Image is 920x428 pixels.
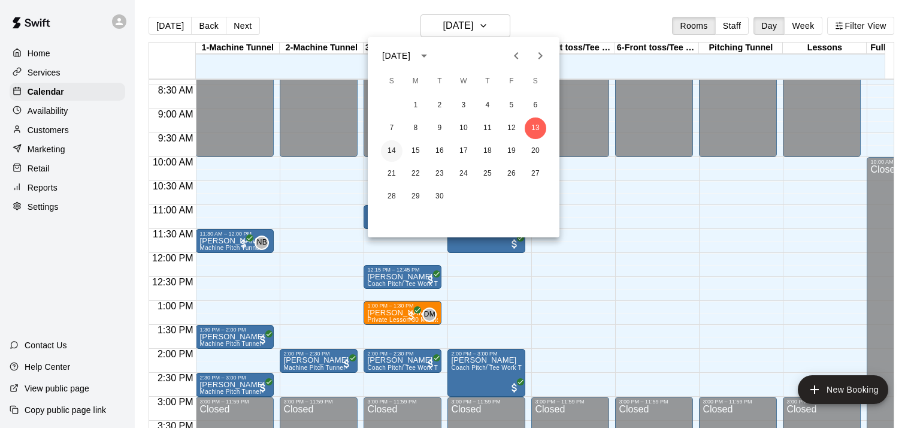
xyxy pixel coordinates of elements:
[453,70,474,94] span: Wednesday
[405,186,426,207] button: 29
[501,70,522,94] span: Friday
[429,95,450,116] button: 2
[405,70,426,94] span: Monday
[453,117,474,139] button: 10
[528,44,552,68] button: Next month
[429,117,450,139] button: 9
[405,140,426,162] button: 15
[477,140,498,162] button: 18
[429,163,450,185] button: 23
[429,186,450,207] button: 30
[453,163,474,185] button: 24
[381,140,402,162] button: 14
[429,70,450,94] span: Tuesday
[477,70,498,94] span: Thursday
[525,163,546,185] button: 27
[525,140,546,162] button: 20
[405,117,426,139] button: 8
[429,140,450,162] button: 16
[453,140,474,162] button: 17
[453,95,474,116] button: 3
[382,50,410,62] div: [DATE]
[525,70,546,94] span: Saturday
[525,95,546,116] button: 6
[525,117,546,139] button: 13
[405,163,426,185] button: 22
[381,117,402,139] button: 7
[477,163,498,185] button: 25
[381,186,402,207] button: 28
[501,95,522,116] button: 5
[381,70,402,94] span: Sunday
[477,117,498,139] button: 11
[501,117,522,139] button: 12
[405,95,426,116] button: 1
[504,44,528,68] button: Previous month
[477,95,498,116] button: 4
[381,163,402,185] button: 21
[414,46,434,66] button: calendar view is open, switch to year view
[501,140,522,162] button: 19
[501,163,522,185] button: 26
